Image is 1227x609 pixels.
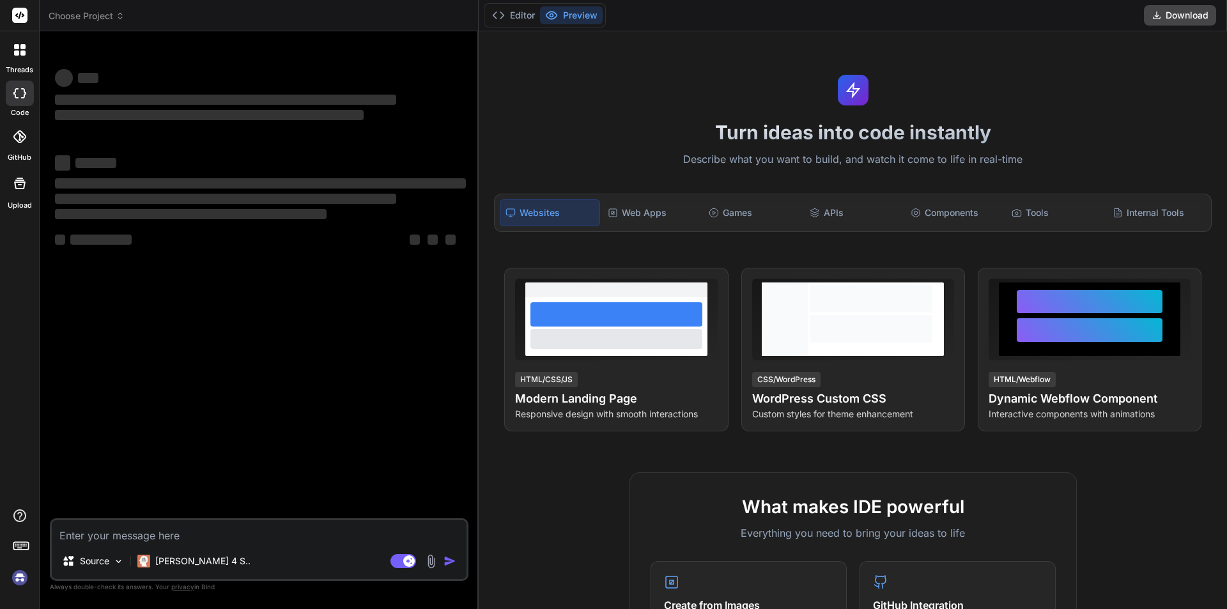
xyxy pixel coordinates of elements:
label: code [11,107,29,118]
span: ‌ [70,235,132,245]
span: ‌ [78,73,98,83]
div: Components [906,199,1004,226]
div: Games [704,199,802,226]
span: ‌ [75,158,116,168]
p: Source [80,555,109,567]
p: Everything you need to bring your ideas to life [651,525,1056,541]
h4: WordPress Custom CSS [752,390,954,408]
span: ‌ [55,95,396,105]
h1: Turn ideas into code instantly [486,121,1219,144]
img: Claude 4 Sonnet [137,555,150,567]
label: GitHub [8,152,31,163]
span: ‌ [55,194,396,204]
img: Pick Models [113,556,124,567]
div: Websites [500,199,599,226]
h2: What makes IDE powerful [651,493,1056,520]
span: ‌ [410,235,420,245]
div: Internal Tools [1107,199,1206,226]
div: CSS/WordPress [752,372,821,387]
p: Responsive design with smooth interactions [515,408,717,420]
div: HTML/CSS/JS [515,372,578,387]
div: Web Apps [603,199,701,226]
div: APIs [805,199,903,226]
img: signin [9,567,31,589]
span: ‌ [55,178,466,189]
img: attachment [424,554,438,569]
p: [PERSON_NAME] 4 S.. [155,555,251,567]
h4: Dynamic Webflow Component [989,390,1191,408]
p: Always double-check its answers. Your in Bind [50,581,468,593]
span: ‌ [445,235,456,245]
button: Editor [487,6,540,24]
span: Choose Project [49,10,125,22]
div: Tools [1007,199,1105,226]
span: ‌ [55,69,73,87]
span: ‌ [428,235,438,245]
h4: Modern Landing Page [515,390,717,408]
p: Custom styles for theme enhancement [752,408,954,420]
label: Upload [8,200,32,211]
button: Preview [540,6,603,24]
span: ‌ [55,110,364,120]
div: HTML/Webflow [989,372,1056,387]
p: Interactive components with animations [989,408,1191,420]
span: ‌ [55,209,327,219]
p: Describe what you want to build, and watch it come to life in real-time [486,151,1219,168]
span: ‌ [55,155,70,171]
span: privacy [171,583,194,590]
span: ‌ [55,235,65,245]
img: icon [444,555,456,567]
label: threads [6,65,33,75]
button: Download [1144,5,1216,26]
